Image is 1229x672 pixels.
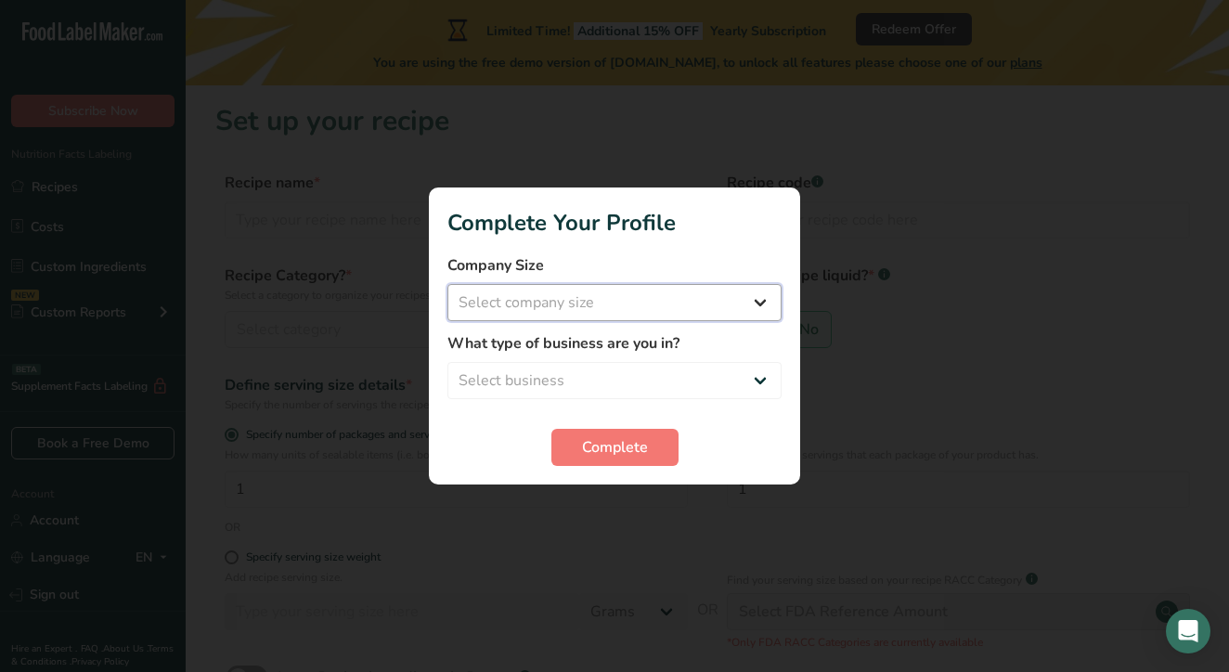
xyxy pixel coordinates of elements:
[447,254,782,277] label: Company Size
[447,332,782,355] label: What type of business are you in?
[582,436,648,459] span: Complete
[1166,609,1210,653] div: Open Intercom Messenger
[447,206,782,239] h1: Complete Your Profile
[551,429,679,466] button: Complete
